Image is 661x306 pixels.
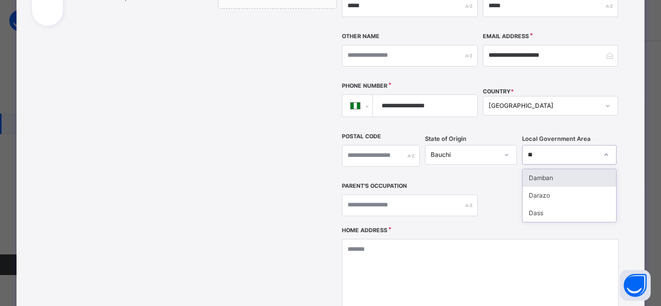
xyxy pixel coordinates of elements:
[342,133,381,141] label: Postal Code
[483,88,514,95] span: COUNTRY
[523,204,616,222] div: Dass
[523,187,616,204] div: Darazo
[431,150,498,159] div: Bauchi
[342,227,387,235] label: Home Address
[342,82,387,90] label: Phone Number
[489,101,600,110] div: [GEOGRAPHIC_DATA]
[342,33,380,41] label: Other Name
[425,135,466,143] span: State of Origin
[483,33,529,41] label: Email Address
[523,169,616,187] div: Damban
[620,270,651,301] button: Open asap
[342,182,407,190] label: Parent's Occupation
[522,135,591,143] span: Local Government Area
